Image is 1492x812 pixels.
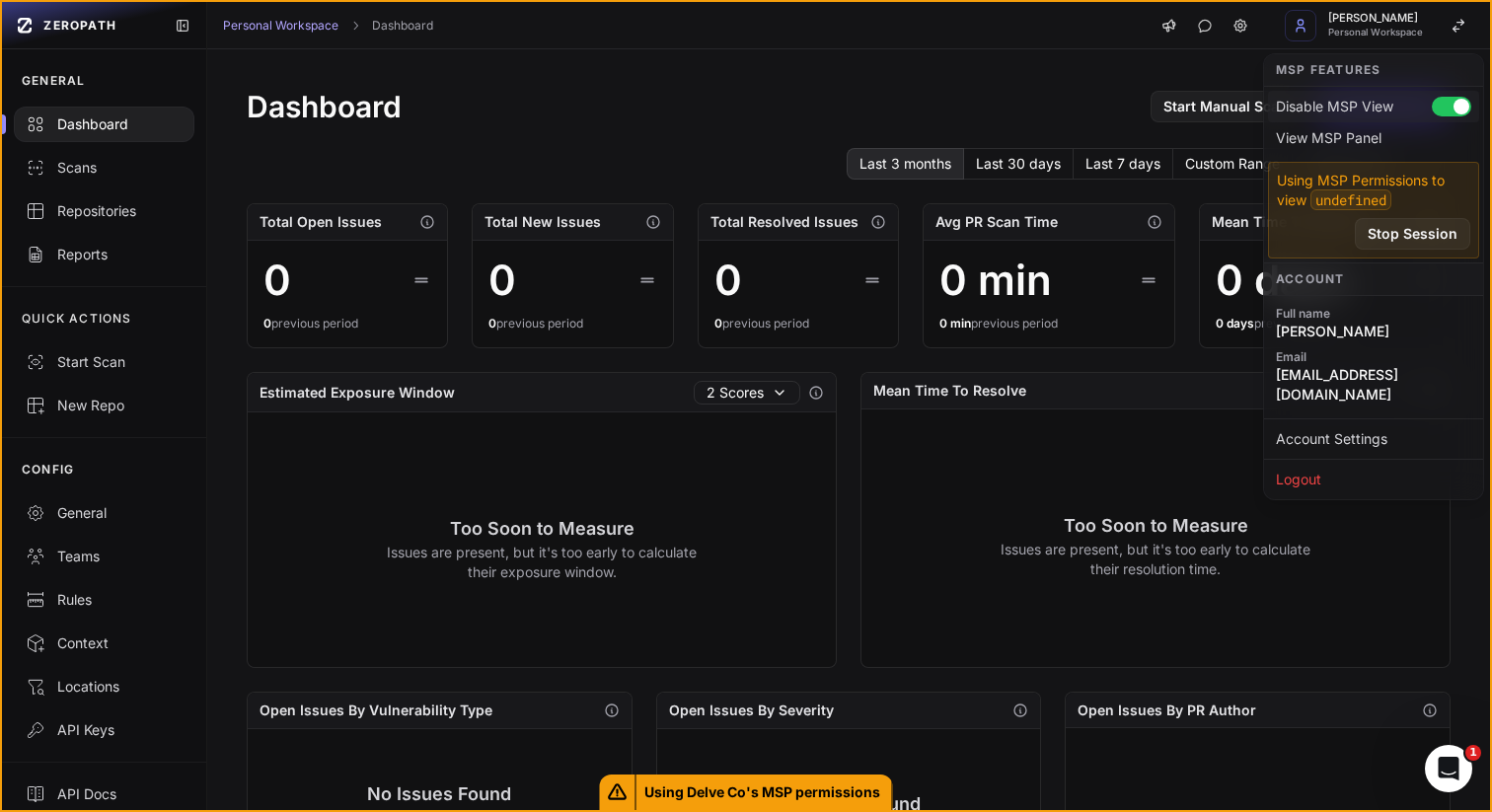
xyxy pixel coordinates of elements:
[387,543,698,582] p: Issues are present, but it's too early to calculate their exposure window.
[26,784,183,804] div: API Docs
[1268,423,1479,455] a: Account Settings
[1328,13,1423,24] span: [PERSON_NAME]
[1277,171,1470,210] p: Using MSP Permissions to view
[2,708,206,752] a: API Keys
[1310,189,1391,210] code: undefined
[26,547,183,566] div: Teams
[260,701,492,720] h2: Open Issues By Vulnerability Type
[2,233,206,276] a: Reports
[1173,148,1293,180] button: Custom Range
[488,257,516,304] div: 0
[710,212,858,232] h2: Total Resolved Issues
[488,316,496,331] span: 0
[1276,306,1471,322] span: Full name
[284,780,595,808] h3: No Issues Found
[223,18,338,34] a: Personal Workspace
[714,316,882,332] div: previous period
[26,114,183,134] div: Dashboard
[2,146,206,189] a: Scans
[1264,54,1483,87] div: MSP Features
[669,701,834,720] h2: Open Issues By Severity
[1001,540,1311,579] p: Issues are present, but it's too early to calculate their resolution time.
[847,148,964,180] button: Last 3 months
[1355,218,1470,250] button: Stop Session
[939,316,1157,332] div: previous period
[1263,53,1484,500] div: [PERSON_NAME] Personal Workspace
[1465,745,1481,761] span: 1
[1276,365,1471,405] span: [EMAIL_ADDRESS][DOMAIN_NAME]
[26,245,183,264] div: Reports
[2,535,206,578] a: Teams
[714,257,742,304] div: 0
[348,19,362,33] svg: chevron right,
[263,316,431,332] div: previous period
[488,316,656,332] div: previous period
[22,462,74,478] p: CONFIG
[247,89,402,124] h1: Dashboard
[26,396,183,415] div: New Repo
[1074,148,1173,180] button: Last 7 days
[26,633,183,653] div: Context
[2,578,206,622] a: Rules
[1276,97,1393,116] span: Disable MSP View
[26,352,183,372] div: Start Scan
[873,381,1026,401] h2: Mean Time To Resolve
[10,10,159,41] a: ZEROPATH
[1264,262,1483,296] div: Account
[2,189,206,233] a: Repositories
[387,515,698,543] h3: Too Soon to Measure
[26,201,183,221] div: Repositories
[2,491,206,535] a: General
[22,73,85,89] p: GENERAL
[939,316,971,331] span: 0 min
[1212,212,1365,232] h2: Mean Time To Resolve
[1276,322,1471,341] span: [PERSON_NAME]
[1078,701,1256,720] h2: Open Issues By PR Author
[2,340,206,384] button: Start Scan
[372,18,433,34] a: Dashboard
[26,503,183,523] div: General
[939,257,1052,304] div: 0 min
[263,316,271,331] span: 0
[26,158,183,178] div: Scans
[1425,745,1472,792] iframe: Intercom live chat
[1216,257,1350,304] div: 0 days
[935,212,1058,232] h2: Avg PR Scan Time
[1268,122,1479,154] div: View MSP Panel
[1001,512,1311,540] h3: Too Soon to Measure
[223,18,433,34] nav: breadcrumb
[1276,349,1471,365] span: Email
[485,212,601,232] h2: Total New Issues
[26,590,183,610] div: Rules
[1151,91,1301,122] a: Start Manual Scan
[694,381,800,405] button: 2 Scores
[263,257,291,304] div: 0
[714,316,722,331] span: 0
[964,148,1074,180] button: Last 30 days
[2,103,206,146] a: Dashboard
[2,384,206,427] a: New Repo
[260,383,455,403] h2: Estimated Exposure Window
[2,665,206,708] a: Locations
[1216,316,1434,332] div: previous period
[1268,464,1479,495] div: Logout
[1328,28,1423,37] span: Personal Workspace
[2,622,206,665] a: Context
[26,677,183,697] div: Locations
[22,311,132,327] p: QUICK ACTIONS
[1273,2,1490,49] button: [PERSON_NAME] Personal Workspace
[260,212,382,232] h2: Total Open Issues
[26,720,183,740] div: API Keys
[1216,316,1254,331] span: 0 days
[636,775,893,810] span: Using Delve Co's MSP permissions
[43,18,116,34] span: ZEROPATH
